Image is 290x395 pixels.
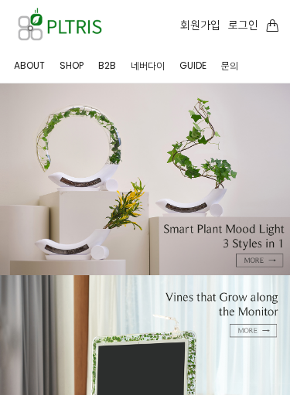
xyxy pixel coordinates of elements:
[96,48,116,83] a: B2B
[228,16,258,33] a: 로그인
[12,48,45,83] a: ABOUT
[60,59,84,72] span: SHOP
[180,16,220,33] a: 회원가입
[177,48,206,83] a: GUIDE
[221,59,238,72] span: 문의
[57,48,84,83] a: SHOP
[98,59,116,72] span: B2B
[179,59,206,72] span: GUIDE
[131,59,165,72] span: 네버다이
[128,48,165,83] a: 네버다이
[219,48,238,83] a: 문의
[14,59,45,72] span: ABOUT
